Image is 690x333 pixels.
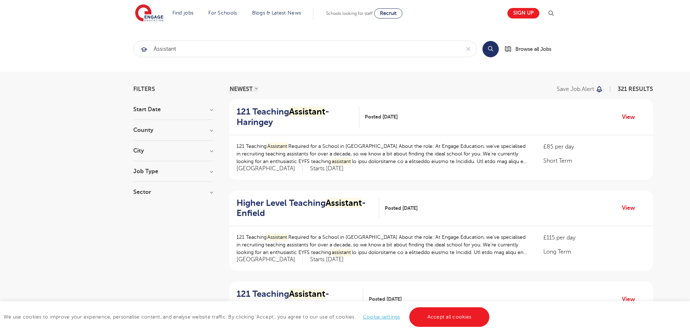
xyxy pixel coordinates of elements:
h2: Higher Level Teaching - Enfield [237,198,374,219]
p: Save job alert [557,86,594,92]
a: Higher Level TeachingAssistant- Enfield [237,198,380,219]
span: Posted [DATE] [369,295,402,303]
h3: Job Type [133,168,213,174]
p: Starts [DATE] [310,256,344,263]
h3: County [133,127,213,133]
a: Browse all Jobs [505,45,557,53]
mark: Assistant [267,142,289,150]
h2: 121 Teaching - Haringey [237,107,354,128]
span: Posted [DATE] [365,113,398,121]
p: 121 Teaching Required for a School in [GEOGRAPHIC_DATA] About the role: At Engage Education, we’v... [237,142,529,165]
mark: Assistant [289,107,325,117]
a: Sign up [507,8,539,18]
span: We use cookies to improve your experience, personalise content, and analyse website traffic. By c... [4,314,491,320]
a: 121 TeachingAssistant- Haringey [237,107,360,128]
button: Save job alert [557,86,603,92]
mark: Assistant [267,233,289,241]
a: View [622,112,640,122]
a: Recruit [374,8,402,18]
mark: assistant [331,158,352,165]
p: Starts [DATE] [310,165,344,172]
p: £85 per day [543,142,646,151]
mark: Assistant [289,289,325,299]
a: For Schools [208,10,237,16]
p: Long Term [543,247,646,256]
h2: 121 Teaching - Hertsmere [237,289,358,310]
h3: Sector [133,189,213,195]
a: View [622,295,640,304]
span: Browse all Jobs [515,45,551,53]
a: Find jobs [172,10,194,16]
img: Engage Education [135,4,163,22]
a: View [622,203,640,213]
h3: City [133,148,213,154]
input: Submit [134,41,460,57]
span: Recruit [380,11,397,16]
div: Submit [133,41,477,57]
mark: assistant [331,249,352,256]
span: [GEOGRAPHIC_DATA] [237,256,303,263]
p: 121 Teaching Required for a School in [GEOGRAPHIC_DATA] About the role: At Engage Education, we’v... [237,233,529,256]
span: 321 RESULTS [618,86,653,92]
button: Search [482,41,499,57]
span: Schools looking for staff [326,11,373,16]
mark: Assistant [326,198,362,208]
h3: Start Date [133,107,213,112]
span: [GEOGRAPHIC_DATA] [237,165,303,172]
a: Blogs & Latest News [252,10,301,16]
a: Cookie settings [363,314,400,320]
a: 121 TeachingAssistant- Hertsmere [237,289,364,310]
a: Accept all cookies [409,307,490,327]
span: Posted [DATE] [385,204,418,212]
p: Short Term [543,157,646,165]
span: Filters [133,86,155,92]
p: £115 per day [543,233,646,242]
button: Clear [460,41,477,57]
